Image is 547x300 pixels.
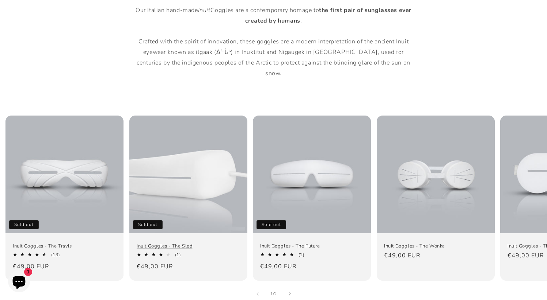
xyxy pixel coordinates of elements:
strong: the first pair of sunglasses [319,6,397,14]
a: Inuit Goggles - The Travis [13,243,116,249]
a: Inuit Goggles - The Sled [137,243,240,249]
a: Inuit Goggles - The Wonka [384,243,487,249]
inbox-online-store-chat: Shopify online store chat [6,270,32,294]
p: Our Italian hand-made Goggles are a contemporary homage to . Crafted with the spirit of innovatio... [131,5,416,79]
span: 1 [270,290,273,297]
a: Inuit Goggles - The Future [260,243,364,249]
span: / [273,290,274,297]
em: Inuit [198,6,210,14]
span: 2 [274,290,277,297]
strong: ever created by humans [245,6,411,25]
